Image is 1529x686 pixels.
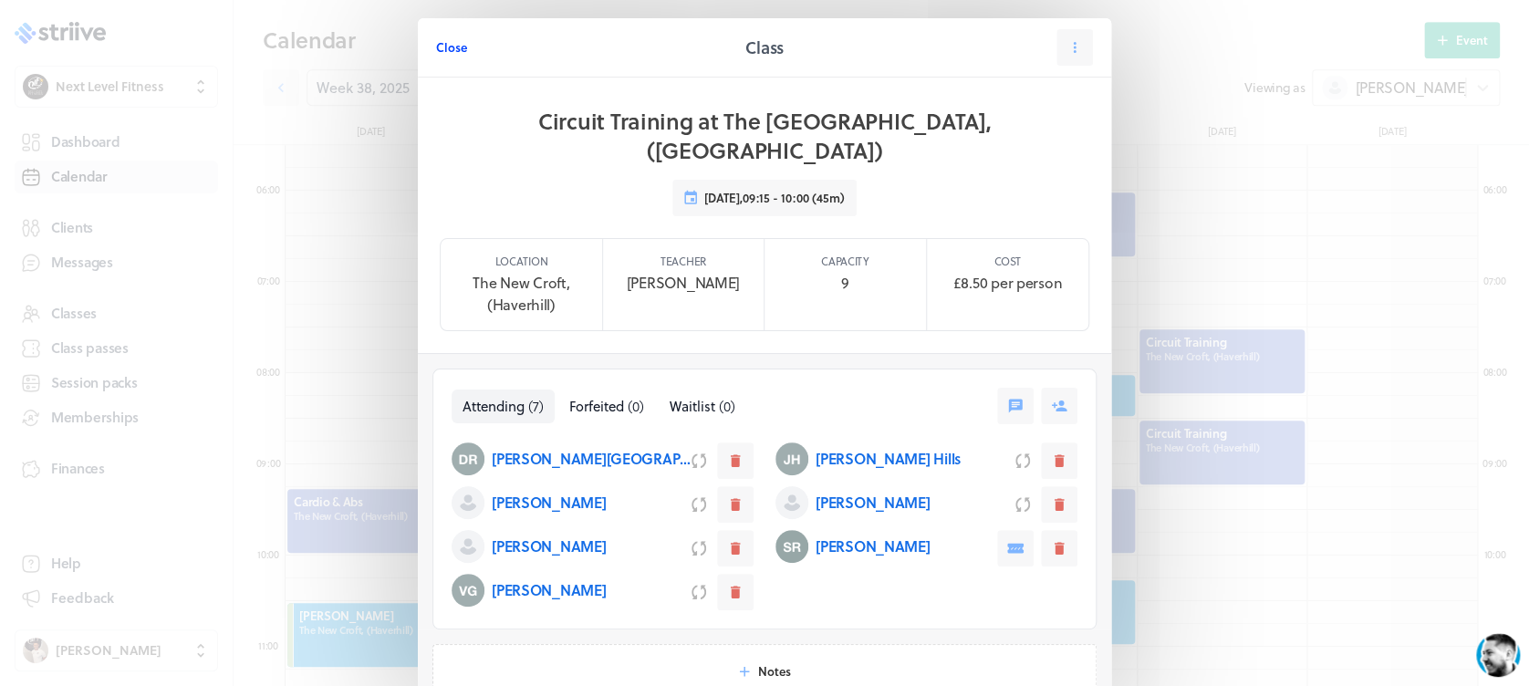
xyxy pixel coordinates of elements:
button: Waitlist(0) [659,390,746,423]
p: 9 [841,272,849,294]
span: Close [436,39,467,56]
p: [PERSON_NAME] Hills [816,448,961,470]
img: Vicky Gage [452,574,484,607]
span: Notes [758,663,791,680]
img: Jane Hills [775,442,808,475]
span: Waitlist [670,396,715,416]
p: Teacher [660,254,706,268]
span: ( 0 ) [719,396,735,416]
img: US [55,13,88,46]
p: [PERSON_NAME] [816,492,930,514]
p: [PERSON_NAME][GEOGRAPHIC_DATA] [492,448,692,470]
button: Attending(7) [452,390,555,423]
p: [PERSON_NAME] [492,535,606,557]
button: />GIF [277,546,317,597]
p: Location [494,254,547,268]
g: /> [285,562,309,577]
div: [PERSON_NAME] [101,11,261,31]
p: [PERSON_NAME] [816,535,930,557]
div: US[PERSON_NAME]Typically replies in a few minutes [55,11,342,48]
span: ( 0 ) [628,396,644,416]
p: [PERSON_NAME] [492,492,606,514]
p: The New Croft, (Haverhill) [455,272,588,316]
nav: Tabs [452,390,746,423]
p: Cost [994,254,1021,268]
tspan: GIF [290,566,305,575]
h1: Circuit Training at The [GEOGRAPHIC_DATA], ([GEOGRAPHIC_DATA]) [447,107,1082,165]
p: [PERSON_NAME] [492,579,606,601]
h2: Class [745,35,784,60]
span: Forfeited [569,396,624,416]
p: Capacity [821,254,869,268]
iframe: gist-messenger-bubble-iframe [1476,633,1520,677]
p: £8.50 per person [952,272,1062,294]
div: Typically replies in a few minutes [101,34,261,46]
button: Forfeited(0) [558,390,655,423]
p: [PERSON_NAME] [627,272,740,294]
button: [DATE],09:15 - 10:00 (45m) [672,180,857,216]
img: Sophie Rowley Kingston [775,530,808,563]
span: ( 7 ) [528,396,544,416]
img: Danielle Rowley-Kingston [452,442,484,475]
button: Close [436,29,467,66]
span: Attending [463,396,525,416]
